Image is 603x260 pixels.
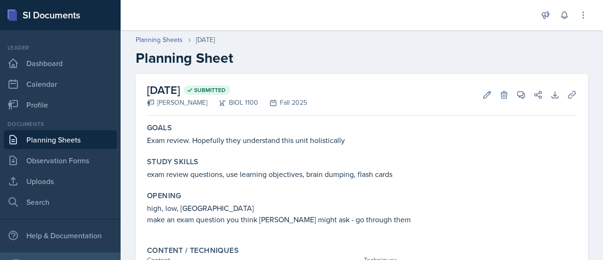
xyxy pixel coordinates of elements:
[136,50,588,67] h2: Planning Sheet
[147,98,207,108] div: [PERSON_NAME]
[4,43,117,52] div: Leader
[207,98,258,108] div: BIOL 1100
[4,193,117,211] a: Search
[4,54,117,73] a: Dashboard
[147,123,172,133] label: Goals
[147,191,181,201] label: Opening
[147,246,239,255] label: Content / Techniques
[194,86,226,94] span: Submitted
[147,168,577,180] p: exam review questions, use learning objectives, brain dumping, flash cards
[136,35,183,45] a: Planning Sheets
[147,134,577,146] p: Exam review. Hopefully they understand this unit holistically
[4,130,117,149] a: Planning Sheets
[147,82,307,99] h2: [DATE]
[4,151,117,170] a: Observation Forms
[147,157,199,167] label: Study Skills
[4,120,117,128] div: Documents
[258,98,307,108] div: Fall 2025
[147,202,577,214] p: high, low, [GEOGRAPHIC_DATA]
[147,214,577,225] p: make an exam question you think [PERSON_NAME] might ask - go through them
[4,172,117,191] a: Uploads
[196,35,215,45] div: [DATE]
[4,95,117,114] a: Profile
[4,75,117,93] a: Calendar
[4,226,117,245] div: Help & Documentation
